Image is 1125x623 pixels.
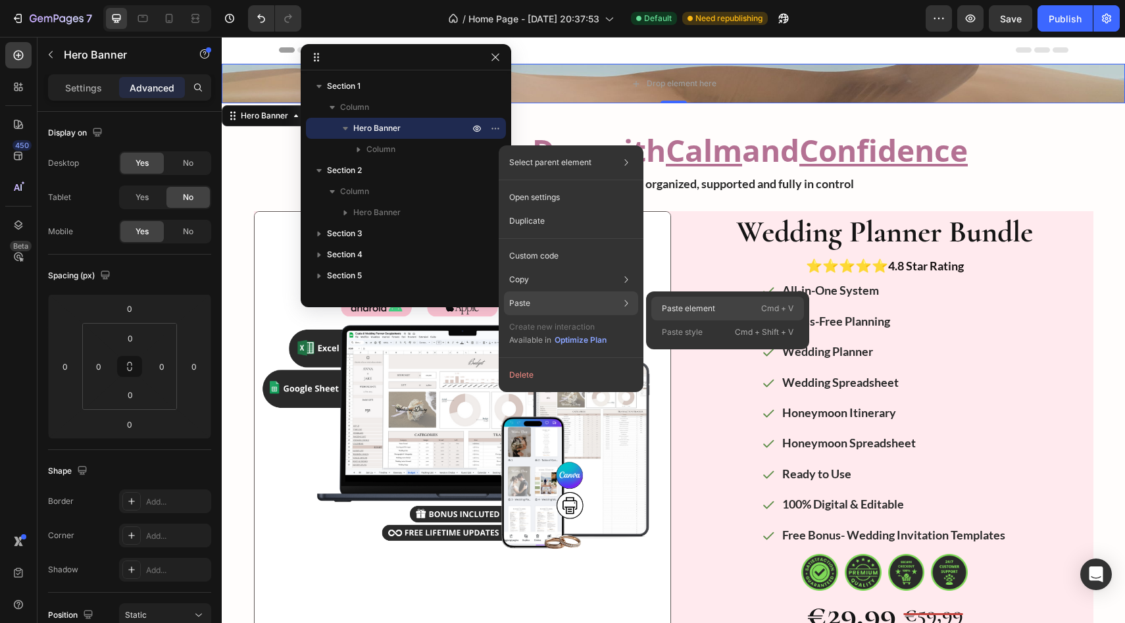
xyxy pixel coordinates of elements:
p: 100% Digital & Editable [561,457,784,478]
p: Paste [509,297,530,309]
p: Ready to Use [561,426,784,447]
span: Yes [136,157,149,169]
p: Wedding Planner [561,304,784,325]
button: Save [989,5,1032,32]
p: Cmd + V [761,302,793,315]
iframe: Design area [222,37,1125,623]
div: Shape [48,462,90,480]
input: 0 [184,357,204,376]
input: 0 [116,299,143,318]
p: Create new interaction [509,320,607,334]
strong: Free Bonus [561,491,619,505]
span: Section 4 [327,248,362,261]
div: Display on [48,124,105,142]
p: Paste style [662,326,703,338]
input: 0px [152,357,172,376]
h1: Wedding Planner Bundle [455,174,872,216]
div: Border [48,495,74,507]
span: Column [340,101,369,114]
span: Section 3 [327,227,362,240]
span: Column [340,185,369,198]
span: Column [366,143,395,156]
u: Confidence [578,93,746,134]
span: Need republishing [695,12,762,24]
span: ⭐️⭐️⭐️⭐️⭐️ [584,220,666,236]
p: - Wedding Invitation Templates [561,487,784,509]
img: gempages_563553157989270539-b4b00f52-59ca-4c45-ae61-38915b29e660.png [623,517,660,554]
p: No more stress or chaos: feel organized, supported and fully in control [34,136,870,157]
span: No [183,157,193,169]
span: Section 6 [327,290,362,303]
input: 0 [55,357,75,376]
span: / [463,12,466,26]
div: 450 [12,140,32,151]
span: Section 5 [327,269,362,282]
p: Wedding Spreadsheet [561,335,784,356]
span: Hero Banner [353,206,401,219]
button: Publish [1037,5,1093,32]
button: Optimize Plan [554,334,607,347]
div: Shadow [48,564,78,576]
div: Beta [10,241,32,251]
span: Yes [136,191,149,203]
p: Custom code [509,250,559,262]
img: gempages_563553157989270539-5dfd72ef-28ae-4bad-97f1-1e9e0fb1346d.png [666,517,703,554]
div: Corner [48,530,74,541]
p: Cmd + Shift + V [735,326,793,339]
img: gempages_563553157989270539-ade52ade-d42a-4259-b373-0429746d510c.png [709,517,746,554]
div: Spacing (px) [48,267,113,285]
div: Tablet [48,191,71,203]
button: 7 [5,5,98,32]
span: Section 1 [327,80,361,93]
p: All-in-One System [561,243,784,264]
span: Available in [509,335,551,345]
span: Section 2 [327,164,362,177]
div: Desktop [48,157,79,169]
div: Add... [146,564,208,576]
p: Stress-Free Planning [561,274,784,295]
p: 7 [86,11,92,26]
span: Save [1000,13,1022,24]
div: Add... [146,530,208,542]
u: Calm [444,93,520,134]
div: Mobile [48,226,73,237]
span: Yes [136,226,149,237]
div: Drop element here [425,41,495,52]
div: Optimize Plan [555,334,607,346]
p: Settings [65,81,102,95]
p: Honeymoon Spreadsheet [561,395,784,416]
div: Undo/Redo [248,5,301,32]
div: €29,99 [584,554,676,601]
img: gempages_563553157989270539-ea0dc3b8-ebcf-4eb5-9ae1-4cab2a2eee32.png [580,517,616,554]
div: Add... [146,496,208,508]
span: Static [125,610,147,620]
span: Home Page - [DATE] 20:37:53 [468,12,599,26]
p: Open settings [509,191,560,203]
input: 0px [117,328,143,348]
span: No [183,226,193,237]
h2: Plan Your Day with and [32,93,872,135]
span: No [183,191,193,203]
p: Paste element [662,303,715,314]
span: Hero Banner [353,122,401,135]
input: 0px [89,357,109,376]
button: Delete [504,363,638,387]
div: Publish [1049,12,1082,26]
p: Advanced [130,81,174,95]
p: Honeymoon Itinerary [561,365,784,386]
div: Open Intercom Messenger [1080,559,1112,590]
p: Select parent element [509,157,591,168]
div: €59,99 [681,562,743,593]
input: 0 [116,414,143,434]
p: Copy [509,274,529,286]
p: Hero Banner [64,47,176,62]
p: 4.8 Star Rating [456,218,870,239]
p: Duplicate [509,215,545,227]
div: Hero Banner [16,73,69,85]
span: Default [644,12,672,24]
input: 0px [117,385,143,405]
